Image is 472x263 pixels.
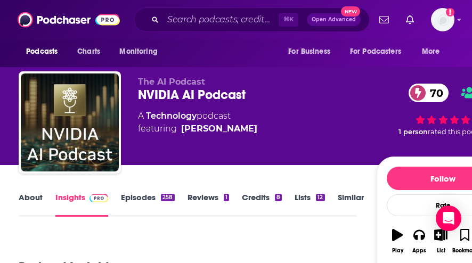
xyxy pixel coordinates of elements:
button: open menu [343,42,417,62]
span: More [422,44,440,59]
span: For Business [288,44,330,59]
img: User Profile [431,8,454,31]
button: open menu [281,42,344,62]
a: Reviews1 [188,192,229,217]
span: The AI Podcast [138,77,205,87]
span: New [341,6,360,17]
span: Monitoring [119,44,157,59]
div: List [437,248,445,254]
span: featuring [138,122,257,135]
button: Show profile menu [431,8,454,31]
button: Play [387,222,409,260]
a: Show notifications dropdown [375,11,393,29]
a: Technology [146,111,197,121]
div: Search podcasts, credits, & more... [134,7,370,32]
button: open menu [19,42,71,62]
div: Open Intercom Messenger [436,206,461,231]
span: Podcasts [26,44,58,59]
svg: Add a profile image [446,8,454,17]
div: Apps [412,248,426,254]
div: A podcast [138,110,257,135]
button: open menu [414,42,453,62]
span: ⌘ K [279,13,298,27]
a: InsightsPodchaser Pro [55,192,108,217]
a: Episodes258 [121,192,174,217]
div: Play [392,248,403,254]
span: 70 [419,84,449,102]
button: List [430,222,452,260]
a: Show notifications dropdown [402,11,418,29]
img: Podchaser - Follow, Share and Rate Podcasts [18,10,120,30]
a: [PERSON_NAME] [181,122,257,135]
img: NVIDIA AI Podcast [21,73,119,171]
img: Podchaser Pro [89,194,108,202]
button: open menu [112,42,171,62]
div: 1 [224,194,229,201]
div: 12 [316,194,324,201]
span: Logged in as Ruth_Nebius [431,8,454,31]
span: For Podcasters [350,44,401,59]
input: Search podcasts, credits, & more... [163,11,279,28]
a: 70 [409,84,449,102]
a: Lists12 [295,192,324,217]
a: Credits8 [242,192,282,217]
a: Charts [70,42,107,62]
div: 258 [161,194,174,201]
a: Similar [338,192,364,217]
button: Apps [408,222,430,260]
div: 8 [275,194,282,201]
button: Open AdvancedNew [307,13,361,26]
span: Open Advanced [312,17,356,22]
a: About [19,192,43,217]
span: Charts [77,44,100,59]
span: 1 person [398,128,428,136]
